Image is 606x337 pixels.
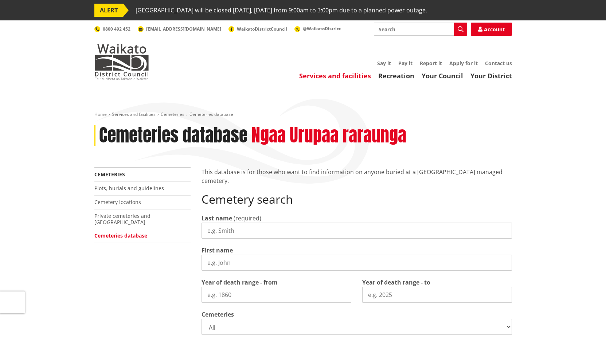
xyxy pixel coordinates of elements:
[202,287,351,303] input: e.g. 1860
[103,26,130,32] span: 0800 492 452
[202,223,512,239] input: e.g. Smith
[202,192,512,206] h2: Cemetery search
[202,168,512,185] p: This database is for those who want to find information on anyone buried at a [GEOGRAPHIC_DATA] m...
[202,310,234,319] label: Cemeteries
[374,23,467,36] input: Search input
[94,44,149,80] img: Waikato District Council - Te Kaunihera aa Takiwaa o Waikato
[362,287,512,303] input: e.g. 2025
[94,111,512,118] nav: breadcrumb
[138,26,221,32] a: [EMAIL_ADDRESS][DOMAIN_NAME]
[294,26,341,32] a: @WaikatoDistrict
[202,278,278,287] label: Year of death range - from
[94,26,130,32] a: 0800 492 452
[303,26,341,32] span: @WaikatoDistrict
[377,60,391,67] a: Say it
[449,60,478,67] a: Apply for it
[94,199,141,205] a: Cemetery locations
[94,212,150,226] a: Private cemeteries and [GEOGRAPHIC_DATA]
[237,26,287,32] span: WaikatoDistrictCouncil
[234,214,261,222] span: (required)
[420,60,442,67] a: Report it
[94,4,123,17] span: ALERT
[572,306,599,333] iframe: Messenger Launcher
[202,255,512,271] input: e.g. John
[189,111,233,117] span: Cemeteries database
[94,171,125,178] a: Cemeteries
[112,111,156,117] a: Services and facilities
[362,278,430,287] label: Year of death range - to
[94,111,107,117] a: Home
[251,125,406,146] h2: Ngaa Urupaa raraunga
[202,214,232,223] label: Last name
[94,232,147,239] a: Cemeteries database
[202,246,233,255] label: First name
[136,4,427,17] span: [GEOGRAPHIC_DATA] will be closed [DATE], [DATE] from 9:00am to 3:00pm due to a planned power outage.
[471,23,512,36] a: Account
[470,71,512,80] a: Your District
[161,111,184,117] a: Cemeteries
[485,60,512,67] a: Contact us
[94,185,164,192] a: Plots, burials and guidelines
[378,71,414,80] a: Recreation
[398,60,413,67] a: Pay it
[299,71,371,80] a: Services and facilities
[99,125,247,146] h1: Cemeteries database
[422,71,463,80] a: Your Council
[146,26,221,32] span: [EMAIL_ADDRESS][DOMAIN_NAME]
[228,26,287,32] a: WaikatoDistrictCouncil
